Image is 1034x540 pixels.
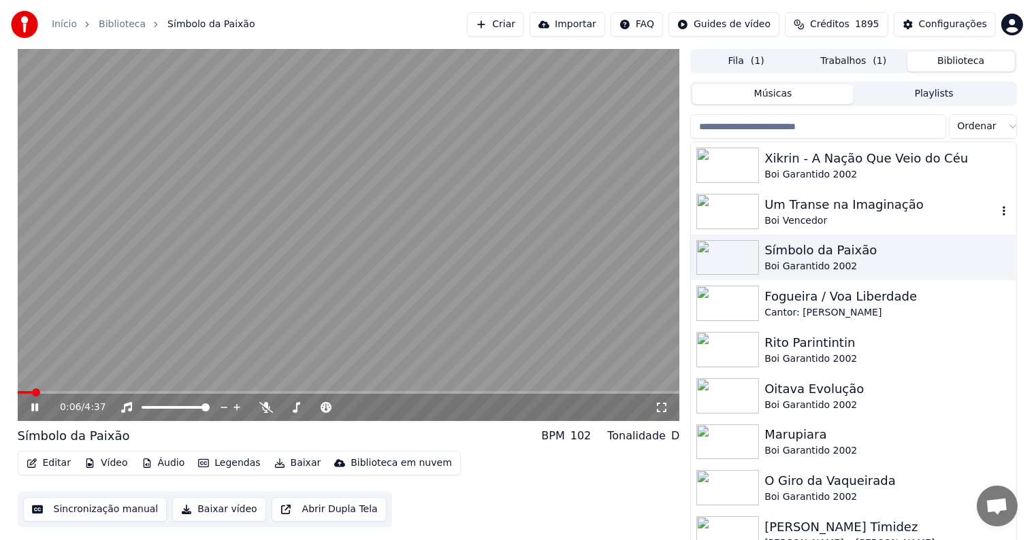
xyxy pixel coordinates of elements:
[60,401,81,414] span: 0:06
[52,18,77,31] a: Início
[99,18,146,31] a: Biblioteca
[607,428,666,444] div: Tonalidade
[269,454,327,473] button: Baixar
[272,497,387,522] button: Abrir Dupla Tela
[764,287,1010,306] div: Fogueira / Voa Liberdade
[751,54,764,68] span: ( 1 )
[668,12,779,37] button: Guides de vídeo
[79,454,133,473] button: Vídeo
[467,12,524,37] button: Criar
[764,306,1010,320] div: Cantor: [PERSON_NAME]
[570,428,592,444] div: 102
[785,12,888,37] button: Créditos1895
[764,260,1010,273] div: Boi Garantido 2002
[764,168,1010,182] div: Boi Garantido 2002
[958,120,997,133] span: Ordenar
[907,52,1015,71] button: Biblioteca
[764,214,997,228] div: Boi Vencedor
[692,84,854,104] button: Músicas
[764,490,1010,504] div: Boi Garantido 2002
[351,456,452,470] div: Biblioteca em nuvem
[764,149,1010,168] div: Xikrin - A Nação Que Veio do Céu
[692,52,800,71] button: Fila
[671,428,679,444] div: D
[855,18,879,31] span: 1895
[60,401,93,414] div: /
[530,12,605,37] button: Importar
[136,454,191,473] button: Áudio
[23,497,167,522] button: Sincronização manual
[764,444,1010,458] div: Boi Garantido 2002
[764,379,1010,399] div: Oitava Evolução
[800,52,907,71] button: Trabalhos
[52,18,255,31] nav: breadcrumb
[11,11,38,38] img: youka
[764,425,1010,444] div: Marupiara
[764,471,1010,490] div: O Giro da Vaqueirada
[21,454,76,473] button: Editar
[764,352,1010,366] div: Boi Garantido 2002
[854,84,1015,104] button: Playlists
[764,195,997,214] div: Um Transe na Imaginação
[764,333,1010,352] div: Rito Parintintin
[541,428,564,444] div: BPM
[172,497,265,522] button: Baixar vídeo
[764,399,1010,412] div: Boi Garantido 2002
[764,241,1010,260] div: Símbolo da Paixão
[873,54,886,68] span: ( 1 )
[18,426,130,445] div: Símbolo da Paixão
[810,18,850,31] span: Créditos
[611,12,663,37] button: FAQ
[193,454,265,473] button: Legendas
[167,18,255,31] span: Símbolo da Paixão
[919,18,987,31] div: Configurações
[84,401,106,414] span: 4:37
[977,486,1018,526] div: Bate-papo aberto
[764,518,1010,537] div: [PERSON_NAME] Timidez
[894,12,996,37] button: Configurações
